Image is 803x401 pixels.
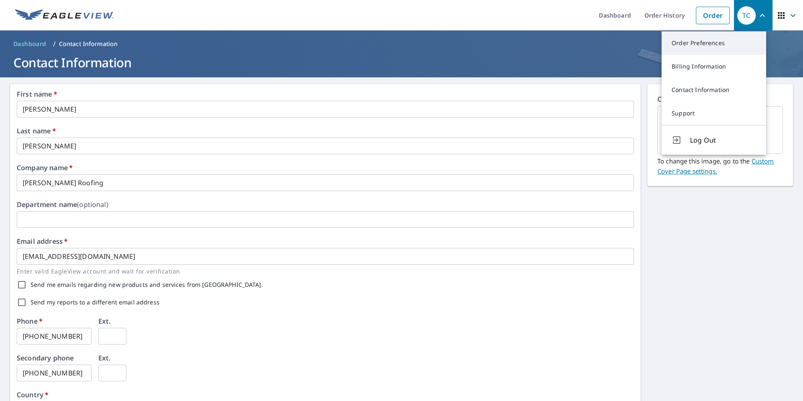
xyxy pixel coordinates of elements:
[77,200,108,209] b: (optional)
[662,31,766,55] a: Order Preferences
[662,55,766,78] a: Billing Information
[31,299,159,305] label: Send my reports to a different email address
[10,37,793,51] nav: breadcrumb
[31,282,263,288] label: Send me emails regarding new products and services from [GEOGRAPHIC_DATA].
[17,391,49,398] label: Country
[17,91,57,97] label: First name
[17,164,73,171] label: Company name
[53,39,56,49] li: /
[657,94,783,106] p: Company Logo
[17,201,108,208] label: Department name
[17,128,56,134] label: Last name
[662,78,766,102] a: Contact Information
[662,102,766,125] a: Support
[696,7,730,24] a: Order
[690,135,756,145] span: Log Out
[737,6,756,25] div: TC
[10,37,50,51] a: Dashboard
[15,9,114,22] img: EV Logo
[17,355,74,361] label: Secondary phone
[662,125,766,155] button: Log Out
[98,355,111,361] label: Ext.
[59,40,118,48] p: Contact Information
[17,318,43,324] label: Phone
[17,266,628,276] p: Enter valid EagleView account and wait for verification
[13,40,46,48] span: Dashboard
[98,318,111,324] label: Ext.
[657,154,783,176] p: To change this image, go to the
[10,54,793,71] h1: Contact Information
[17,238,68,245] label: Email address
